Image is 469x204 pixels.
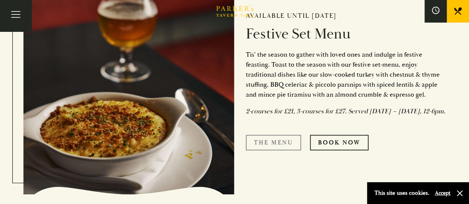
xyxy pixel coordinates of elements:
h2: Available until [DATE] [246,12,446,20]
button: Accept [435,190,450,197]
p: This site uses cookies. [374,188,429,198]
button: Close and accept [456,190,463,197]
a: Book Now [310,135,369,150]
h2: Festive Set Menu [246,25,446,43]
a: The Menu [246,135,301,150]
p: Tis’ the season to gather with loved ones and indulge in festive feasting. Toast to the season wi... [246,50,446,100]
em: 2-courses for £21, 3-courses for £27. Served [DATE] – [DATE], 12-6pm. [246,107,446,116]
